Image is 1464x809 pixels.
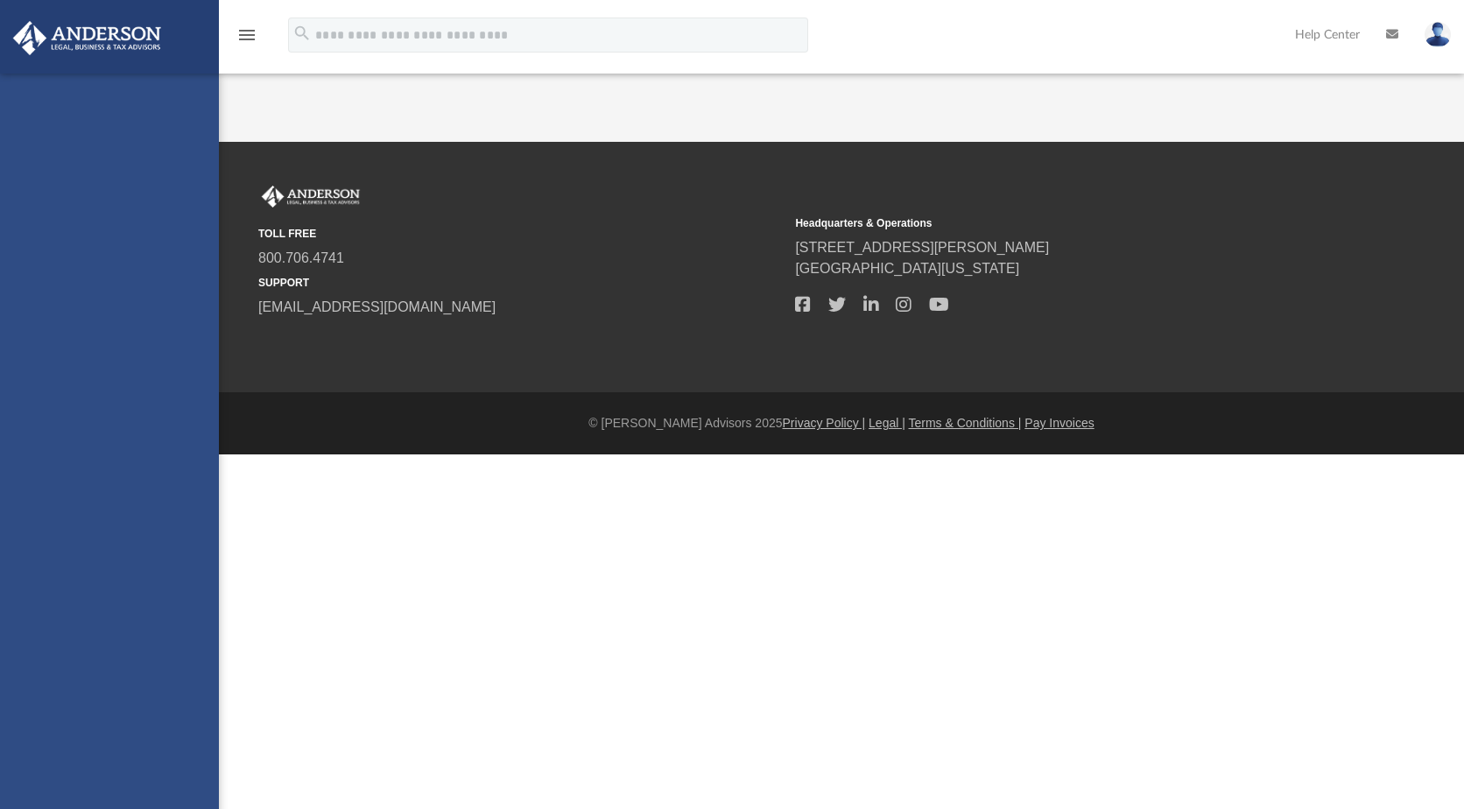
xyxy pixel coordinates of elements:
[258,226,783,242] small: TOLL FREE
[258,299,496,314] a: [EMAIL_ADDRESS][DOMAIN_NAME]
[1425,22,1451,47] img: User Pic
[258,186,363,208] img: Anderson Advisors Platinum Portal
[258,250,344,265] a: 800.706.4741
[258,275,783,291] small: SUPPORT
[909,416,1022,430] a: Terms & Conditions |
[8,21,166,55] img: Anderson Advisors Platinum Portal
[795,215,1320,231] small: Headquarters & Operations
[1024,416,1094,430] a: Pay Invoices
[795,240,1049,255] a: [STREET_ADDRESS][PERSON_NAME]
[236,25,257,46] i: menu
[795,261,1019,276] a: [GEOGRAPHIC_DATA][US_STATE]
[236,33,257,46] a: menu
[783,416,866,430] a: Privacy Policy |
[219,414,1464,433] div: © [PERSON_NAME] Advisors 2025
[292,24,312,43] i: search
[869,416,905,430] a: Legal |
